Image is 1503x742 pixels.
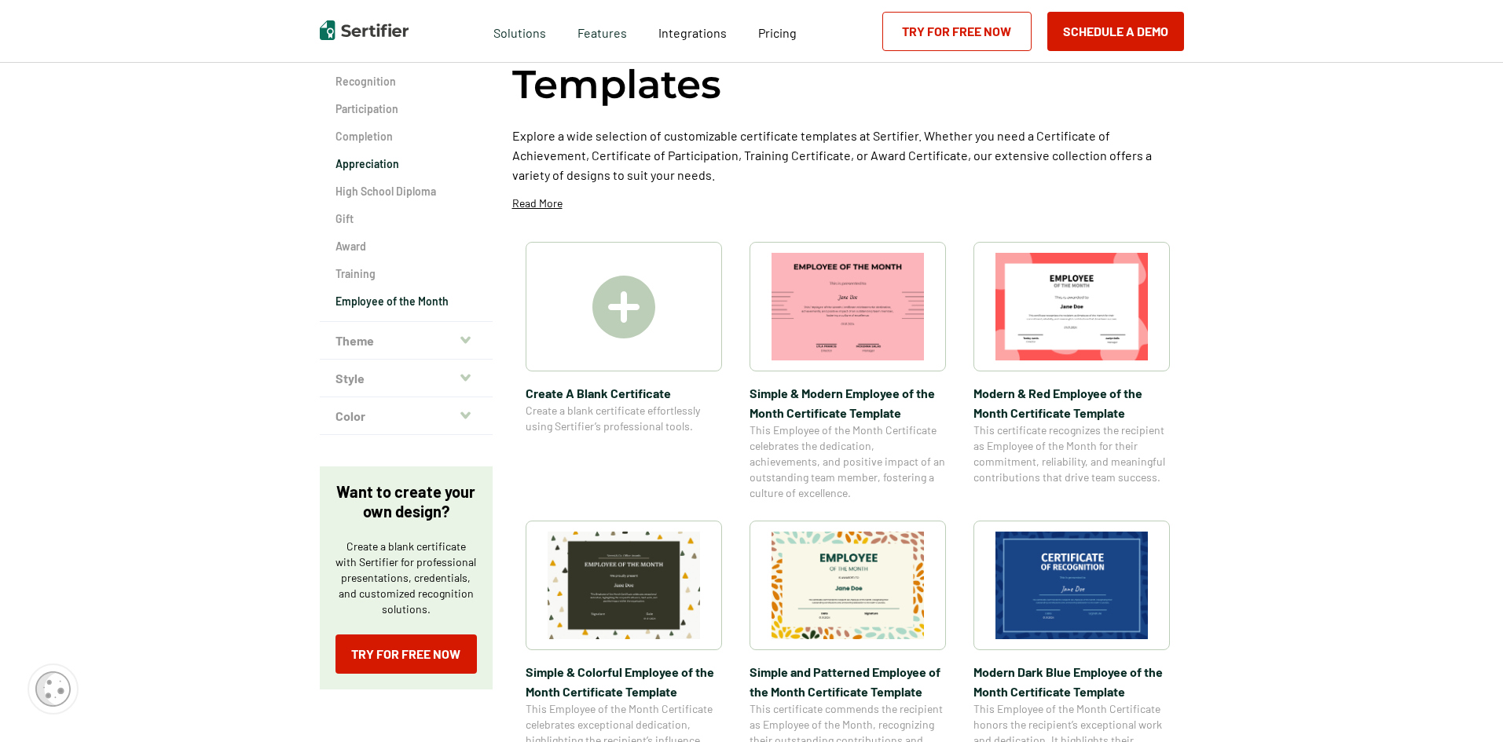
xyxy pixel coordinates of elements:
a: Pricing [758,21,797,41]
span: Pricing [758,25,797,40]
span: Simple & Colorful Employee of the Month Certificate Template [526,662,722,701]
a: Employee of the Month [335,294,477,309]
span: Simple & Modern Employee of the Month Certificate Template [750,383,946,422]
span: Features [577,21,627,41]
a: Participation [335,101,477,117]
p: Create a blank certificate with Sertifier for professional presentations, credentials, and custom... [335,539,477,617]
img: Create A Blank Certificate [592,276,655,338]
a: High School Diploma [335,184,477,199]
button: Color [320,397,493,435]
img: Simple & Colorful Employee of the Month Certificate Template [548,532,700,639]
span: Solutions [493,21,546,41]
span: Integrations [658,25,727,40]
span: Modern Dark Blue Employee of the Month Certificate Template [973,662,1170,701]
a: Integrations [658,21,727,41]
img: Cookie Popup Icon [35,671,71,707]
img: Sertifier | Digital Credentialing Platform [320,20,409,40]
a: Try for Free Now [335,634,477,674]
a: Modern & Red Employee of the Month Certificate TemplateModern & Red Employee of the Month Certifi... [973,242,1170,501]
a: Simple & Modern Employee of the Month Certificate TemplateSimple & Modern Employee of the Month C... [750,242,946,501]
a: Recognition [335,74,477,90]
a: Try for Free Now [882,12,1032,51]
a: Training [335,266,477,282]
span: Create a blank certificate effortlessly using Sertifier’s professional tools. [526,403,722,434]
div: Category [320,46,493,322]
img: Simple and Patterned Employee of the Month Certificate Template [772,532,924,639]
button: Theme [320,322,493,360]
a: Appreciation [335,156,477,172]
a: Award [335,239,477,254]
button: Style [320,360,493,397]
span: Modern & Red Employee of the Month Certificate Template [973,383,1170,422]
span: This Employee of the Month Certificate celebrates the dedication, achievements, and positive impa... [750,422,946,501]
img: Modern Dark Blue Employee of the Month Certificate Template [995,532,1148,639]
img: Simple & Modern Employee of the Month Certificate Template [772,253,924,360]
p: Explore a wide selection of customizable certificate templates at Sertifier. Whether you need a C... [512,126,1184,185]
p: Want to create your own design? [335,482,477,521]
button: Schedule a Demo [1047,12,1184,51]
a: Gift [335,211,477,227]
span: This certificate recognizes the recipient as Employee of the Month for their commitment, reliabil... [973,422,1170,485]
iframe: Chat Widget [1424,667,1503,742]
span: Create A Blank Certificate [526,383,722,403]
span: Simple and Patterned Employee of the Month Certificate Template [750,662,946,701]
a: Completion [335,129,477,144]
img: Modern & Red Employee of the Month Certificate Template [995,253,1148,360]
p: Read More [512,196,563,211]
